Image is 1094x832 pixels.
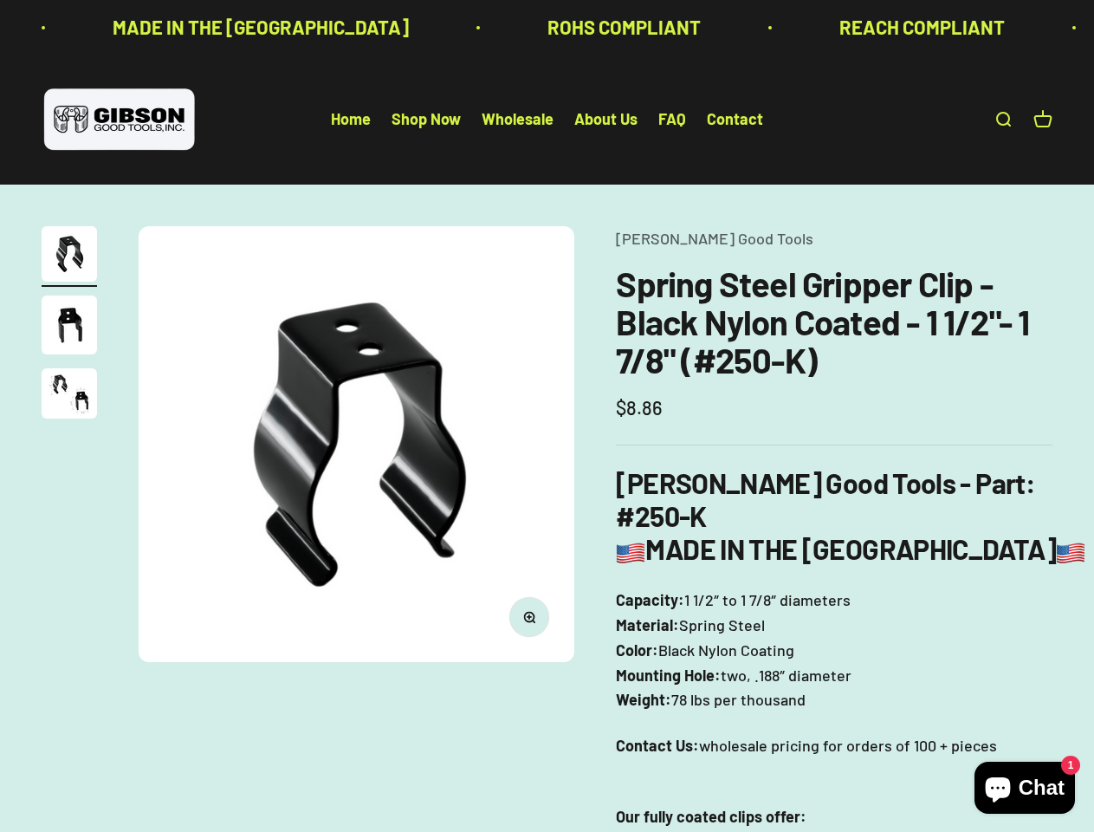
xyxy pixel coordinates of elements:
a: FAQ [658,110,686,129]
span: 78 lbs per thousand [671,687,806,712]
p: REACH COMPLIANT [833,12,999,42]
h1: Spring Steel Gripper Clip - Black Nylon Coated - 1 1/2"- 1 7/8" (#250-K) [616,264,1052,379]
img: Gripper clip, made & shipped from the USA! [42,226,97,282]
b: MADE IN THE [GEOGRAPHIC_DATA] [616,532,1084,565]
span: Black Nylon Coating [658,638,794,663]
a: Home [331,110,371,129]
img: Gripper clip, made & shipped from the USA! [139,226,574,662]
b: Weight: [616,690,671,709]
p: wholesale pricing for orders of 100 + pieces [616,733,1052,783]
span: Spring Steel [679,613,765,638]
a: Shop Now [392,110,461,129]
b: [PERSON_NAME] Good Tools - Part: #250-K [616,466,1035,532]
button: Go to item 1 [42,226,97,287]
b: Material: [616,615,679,634]
b: Mounting Hole: [616,666,721,685]
img: close up of a spring steel gripper clip, tool clip, durable, secure holding, Excellent corrosion ... [42,296,97,354]
b: Capacity: [616,590,684,609]
span: 1 1/2″ to 1 7/8″ diameters [684,588,851,613]
img: close up of a spring steel gripper clip, tool clip, durable, secure holding, Excellent corrosion ... [42,368,97,419]
a: Contact [707,110,763,129]
button: Go to item 2 [42,296,97,360]
a: [PERSON_NAME] Good Tools [616,229,813,248]
b: Color: [616,640,658,660]
sale-price: $8.86 [616,393,663,423]
span: two, .188″ diameter [721,663,851,688]
p: MADE IN THE [GEOGRAPHIC_DATA] [107,12,403,42]
a: Wholesale [482,110,553,129]
p: ROHS COMPLIANT [541,12,695,42]
button: Go to item 3 [42,368,97,424]
inbox-online-store-chat: Shopify online store chat [969,762,1080,818]
a: About Us [574,110,638,129]
strong: Our fully coated clips offer: [616,807,806,826]
strong: Contact Us: [616,736,699,755]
